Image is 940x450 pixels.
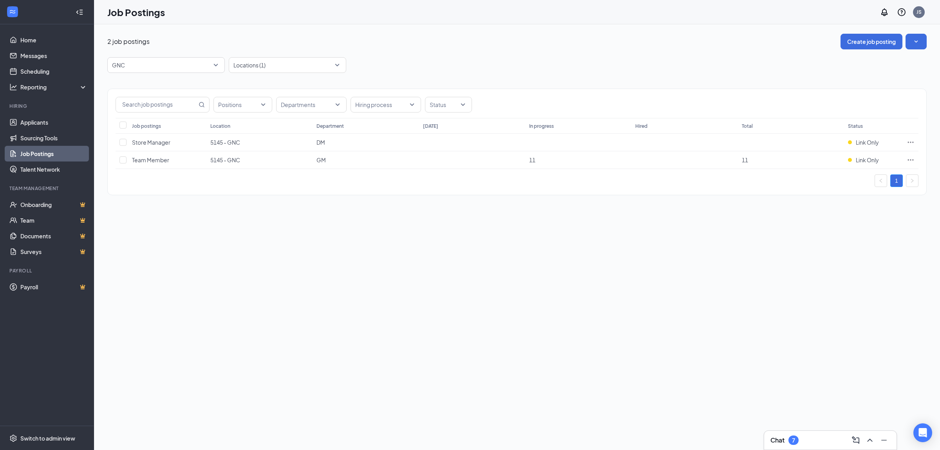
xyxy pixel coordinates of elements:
div: Hiring [9,103,86,109]
div: Department [316,123,344,129]
th: Total [738,118,844,134]
svg: Ellipses [907,138,915,146]
div: Job postings [132,123,161,129]
button: left [875,174,887,187]
span: 11 [529,156,535,163]
span: DM [316,139,325,146]
svg: Notifications [880,7,889,17]
a: Scheduling [20,64,87,79]
div: 7 [792,437,795,444]
span: GM [316,156,326,163]
div: Switch to admin view [20,434,75,442]
span: Store Manager [132,139,170,146]
button: right [906,174,918,187]
svg: ComposeMessage [851,435,860,445]
a: Messages [20,48,87,64]
th: In progress [525,118,631,134]
div: Location [210,123,230,129]
div: JS [916,9,922,15]
div: Payroll [9,267,86,274]
a: Talent Network [20,161,87,177]
svg: Settings [9,434,17,442]
a: Job Postings [20,146,87,161]
div: Reporting [20,83,88,91]
svg: WorkstreamLogo [9,8,16,16]
a: TeamCrown [20,212,87,228]
a: Applicants [20,114,87,130]
a: OnboardingCrown [20,197,87,212]
td: GM [313,151,419,169]
li: Previous Page [875,174,887,187]
a: Sourcing Tools [20,130,87,146]
a: 1 [891,175,902,187]
h1: Job Postings [107,5,165,19]
svg: SmallChevronDown [912,38,920,45]
svg: Collapse [76,8,83,16]
span: Link Only [856,138,879,146]
th: [DATE] [419,118,525,134]
button: Create job posting [841,34,902,49]
span: Team Member [132,156,169,163]
svg: Ellipses [907,156,915,164]
p: 2 job postings [107,37,150,46]
input: Search job postings [116,97,197,112]
td: 5145 - GNC [206,151,313,169]
button: Minimize [878,434,890,446]
svg: ChevronUp [865,435,875,445]
svg: MagnifyingGlass [199,102,205,108]
th: Hired [631,118,738,134]
svg: Analysis [9,83,17,91]
svg: Minimize [879,435,889,445]
a: DocumentsCrown [20,228,87,244]
h3: Chat [770,436,785,445]
a: SurveysCrown [20,244,87,259]
span: Link Only [856,156,879,164]
span: left [879,178,883,183]
a: PayrollCrown [20,279,87,295]
span: 11 [742,156,748,163]
button: ChevronUp [864,434,876,446]
span: 5145 - GNC [210,156,240,163]
td: DM [313,134,419,151]
div: Open Intercom Messenger [913,423,932,442]
p: GNC [112,61,125,69]
div: Team Management [9,185,86,192]
li: 1 [890,174,903,187]
li: Next Page [906,174,918,187]
span: right [910,178,915,183]
a: Home [20,32,87,48]
svg: QuestionInfo [897,7,906,17]
button: ComposeMessage [850,434,862,446]
button: SmallChevronDown [906,34,927,49]
td: 5145 - GNC [206,134,313,151]
span: 5145 - GNC [210,139,240,146]
th: Status [844,118,903,134]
